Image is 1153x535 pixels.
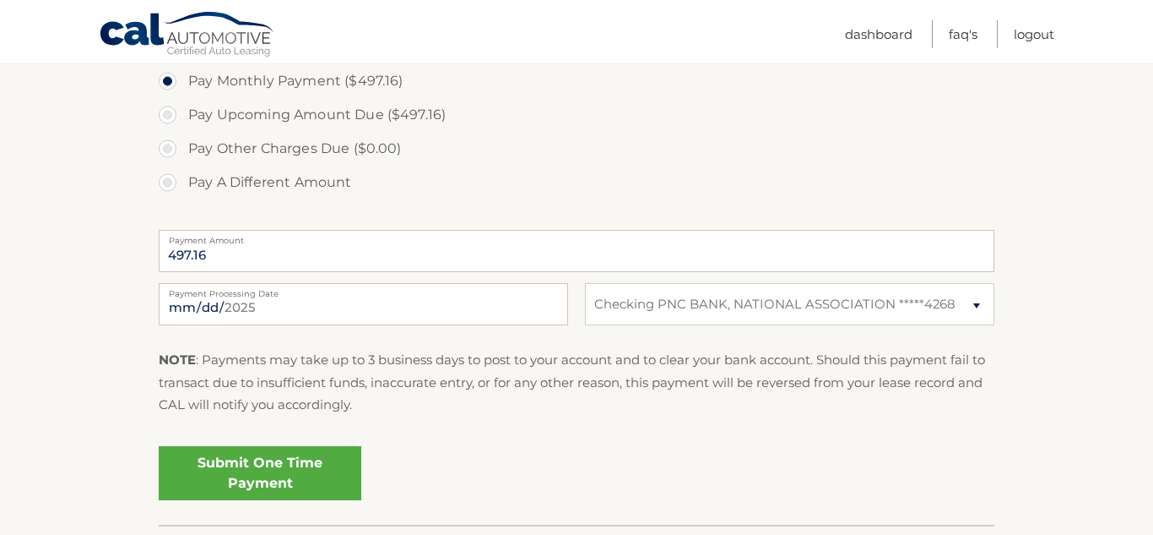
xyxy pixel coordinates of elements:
[159,349,994,416] p: : Payments may take up to 3 business days to post to your account and to clear your bank account....
[159,283,568,325] input: Payment Date
[159,64,994,98] label: Pay Monthly Payment ($497.16)
[159,98,994,132] label: Pay Upcoming Amount Due ($497.16)
[1014,20,1054,48] a: Logout
[159,352,196,368] strong: NOTE
[159,132,994,166] label: Pay Other Charges Due ($0.00)
[159,230,994,243] label: Payment Amount
[159,283,568,297] label: Payment Processing Date
[949,20,977,48] a: FAQ's
[159,230,994,272] input: Payment Amount
[845,20,912,48] a: Dashboard
[159,166,994,199] label: Pay A Different Amount
[99,11,276,60] a: Cal Automotive
[159,446,361,500] a: Submit One Time Payment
